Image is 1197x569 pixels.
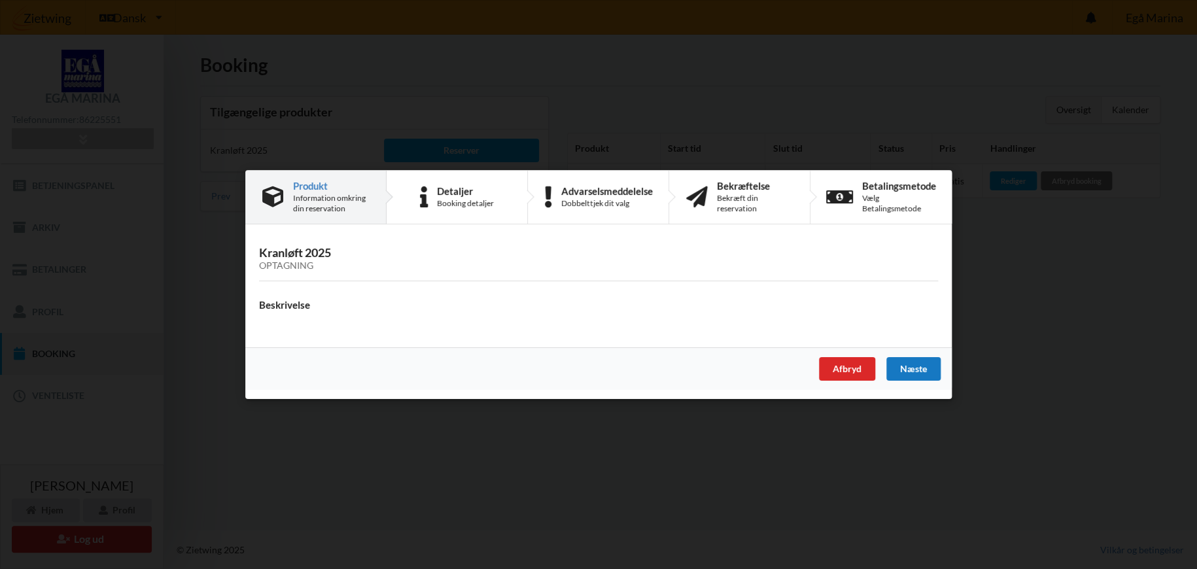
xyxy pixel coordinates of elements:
div: Dobbelttjek dit valg [561,198,653,209]
div: Betalingsmetode [862,181,936,191]
div: Afbryd [819,357,875,381]
div: Næste [886,357,941,381]
div: Vælg Betalingsmetode [862,193,936,214]
div: Optagning [259,260,938,271]
h4: Beskrivelse [259,299,938,311]
h3: Kranløft 2025 [259,245,938,271]
div: Produkt [293,181,369,191]
div: Bekræftelse [717,181,793,191]
div: Bekræft din reservation [717,193,793,214]
div: Detaljer [437,186,494,196]
div: Booking detaljer [437,198,494,209]
div: Advarselsmeddelelse [561,186,653,196]
div: Information omkring din reservation [293,193,369,214]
